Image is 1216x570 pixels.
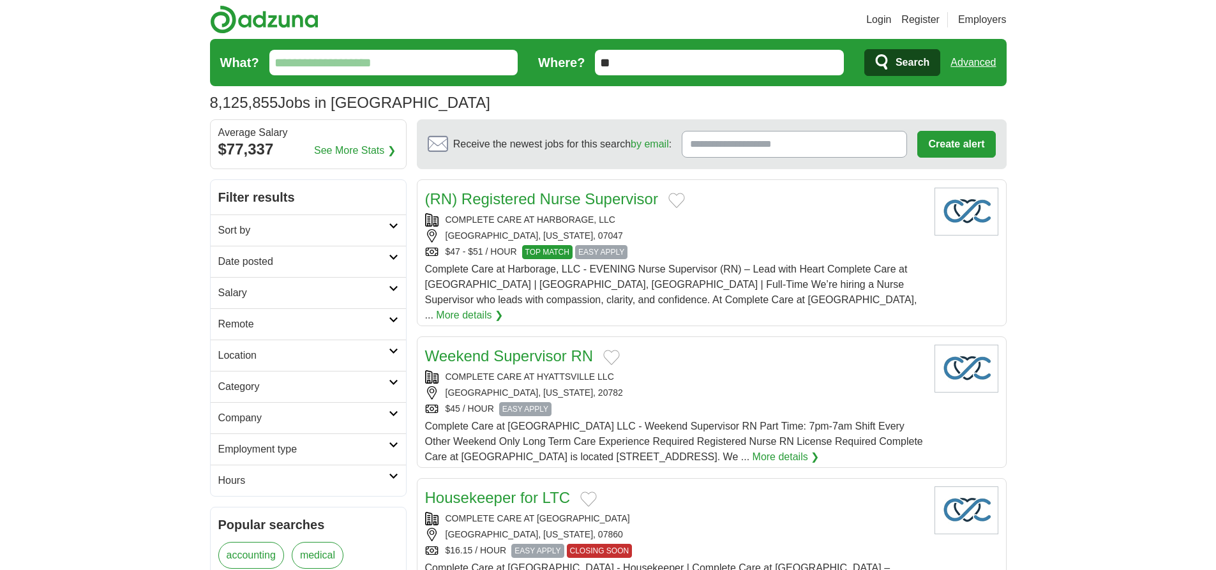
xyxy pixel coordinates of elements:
a: Date posted [211,246,406,277]
a: Salary [211,277,406,308]
h2: Remote [218,317,389,332]
div: $16.15 / HOUR [425,544,924,558]
h2: Location [218,348,389,363]
a: Sort by [211,214,406,246]
div: $45 / HOUR [425,402,924,416]
button: Add to favorite jobs [668,193,685,208]
div: [GEOGRAPHIC_DATA], [US_STATE], 07860 [425,528,924,541]
h2: Filter results [211,180,406,214]
a: Housekeeper for LTC [425,489,571,506]
span: EASY APPLY [499,402,552,416]
span: Receive the newest jobs for this search : [453,137,672,152]
a: Advanced [950,50,996,75]
a: (RN) Registered Nurse Supervisor [425,190,658,207]
button: Add to favorite jobs [603,350,620,365]
a: Employment type [211,433,406,465]
label: Where? [538,53,585,72]
a: medical [292,542,343,569]
div: COMPLETE CARE AT [GEOGRAPHIC_DATA] [425,512,924,525]
img: Company logo [935,486,998,534]
a: Location [211,340,406,371]
div: [GEOGRAPHIC_DATA], [US_STATE], 07047 [425,229,924,243]
h2: Popular searches [218,515,398,534]
a: More details ❯ [753,449,820,465]
button: Create alert [917,131,995,158]
div: COMPLETE CARE AT HYATTSVILLE LLC [425,370,924,384]
a: See More Stats ❯ [314,143,396,158]
a: Employers [958,12,1007,27]
span: CLOSING SOON [567,544,633,558]
span: Complete Care at [GEOGRAPHIC_DATA] LLC - Weekend Supervisor RN Part Time: 7pm-7am Shift Every Oth... [425,421,923,462]
h2: Hours [218,473,389,488]
span: TOP MATCH [522,245,573,259]
a: Remote [211,308,406,340]
h2: Company [218,410,389,426]
span: Search [896,50,929,75]
a: More details ❯ [436,308,503,323]
a: Login [866,12,891,27]
img: Company logo [935,345,998,393]
div: [GEOGRAPHIC_DATA], [US_STATE], 20782 [425,386,924,400]
a: Weekend Supervisor RN [425,347,594,364]
h2: Employment type [218,442,389,457]
a: Hours [211,465,406,496]
img: Adzuna logo [210,5,319,34]
div: $47 - $51 / HOUR [425,245,924,259]
a: Company [211,402,406,433]
button: Add to favorite jobs [580,491,597,507]
a: by email [631,139,669,149]
h2: Salary [218,285,389,301]
div: $77,337 [218,138,398,161]
h2: Sort by [218,223,389,238]
div: COMPLETE CARE AT HARBORAGE, LLC [425,213,924,227]
span: Complete Care at Harborage, LLC - EVENING Nurse Supervisor (RN) – Lead with Heart Complete Care a... [425,264,917,320]
a: Register [901,12,940,27]
h1: Jobs in [GEOGRAPHIC_DATA] [210,94,490,111]
a: Category [211,371,406,402]
h2: Category [218,379,389,394]
h2: Date posted [218,254,389,269]
label: What? [220,53,259,72]
button: Search [864,49,940,76]
a: accounting [218,542,284,569]
span: EASY APPLY [511,544,564,558]
div: Average Salary [218,128,398,138]
span: EASY APPLY [575,245,627,259]
span: 8,125,855 [210,91,278,114]
img: Company logo [935,188,998,236]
